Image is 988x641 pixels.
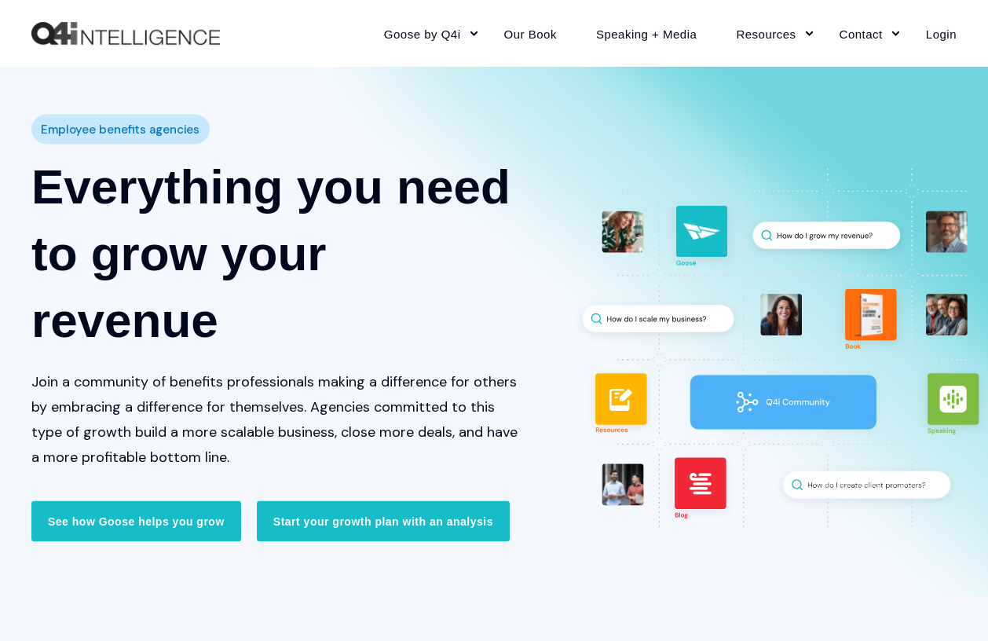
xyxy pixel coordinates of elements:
[257,500,510,541] a: Start your growth plan with an analysis
[31,22,220,46] img: Q4intelligence, LLC logo
[31,22,220,46] a: Back to Home
[41,118,199,141] span: Employee benefits agencies
[31,500,241,541] a: See how Goose helps you grow
[31,368,521,469] p: Join a community of benefits professionals making a difference for others by embracing a differen...
[31,152,521,353] h1: Everything you need to grow your revenue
